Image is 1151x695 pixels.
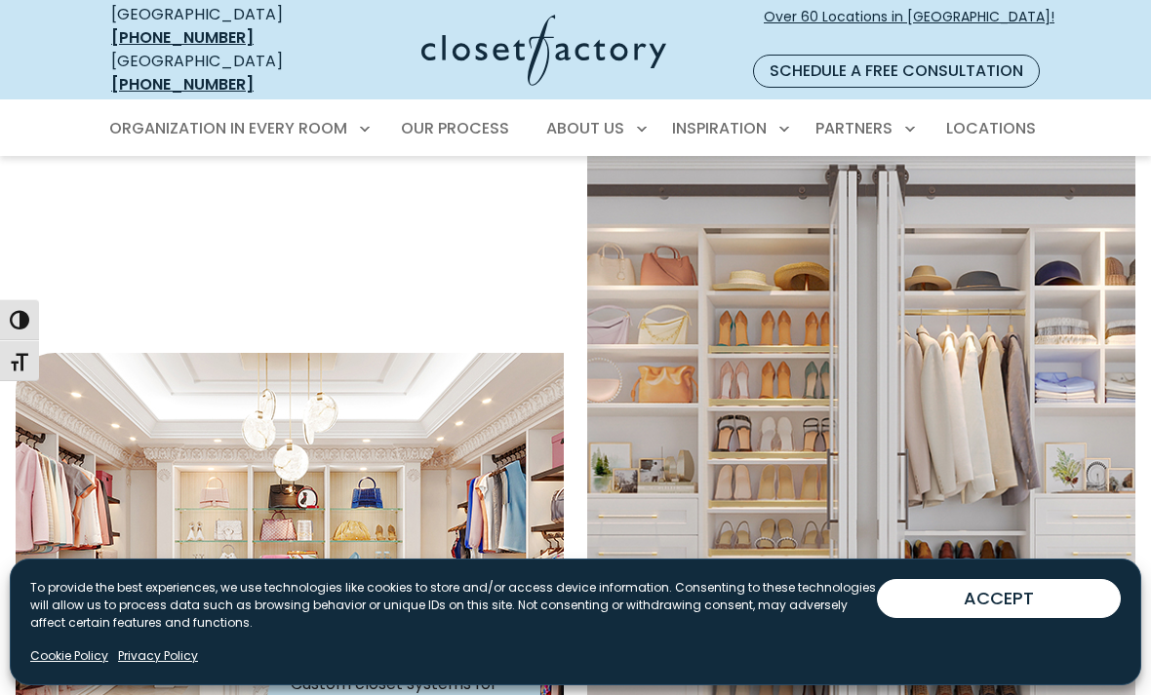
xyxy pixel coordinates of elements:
a: Privacy Policy [118,647,198,665]
a: Cookie Policy [30,647,108,665]
nav: Primary Menu [96,101,1055,156]
span: Partners [815,117,893,139]
div: [GEOGRAPHIC_DATA] [111,3,324,50]
img: Closet Factory Logo [421,15,666,86]
button: ACCEPT [877,579,1121,618]
span: Over 60 Locations in [GEOGRAPHIC_DATA]! [764,7,1054,48]
span: About Us [546,117,624,139]
p: To provide the best experiences, we use technologies like cookies to store and/or access device i... [30,579,877,632]
span: Our Process [401,117,509,139]
a: [PHONE_NUMBER] [111,26,254,49]
span: Locations [946,117,1036,139]
div: [GEOGRAPHIC_DATA] [111,50,324,97]
span: Inspiration [672,117,767,139]
a: Schedule a Free Consultation [753,55,1040,88]
a: [PHONE_NUMBER] [111,73,254,96]
span: Organization in Every Room [109,117,347,139]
